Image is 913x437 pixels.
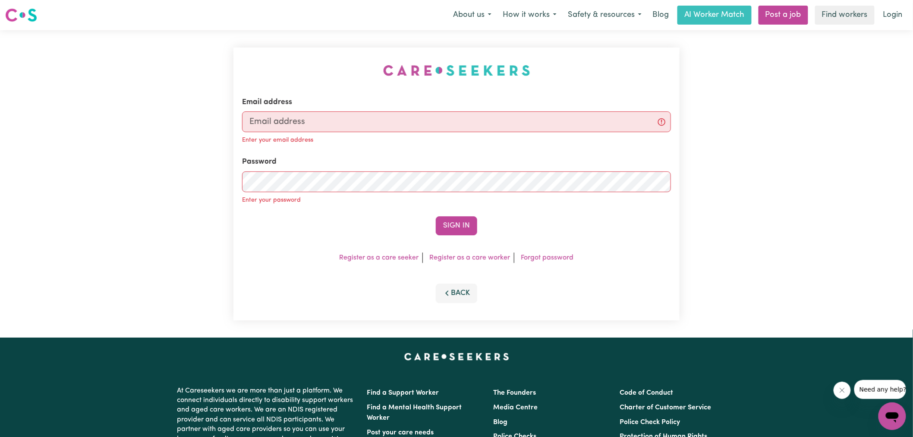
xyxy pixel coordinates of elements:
[493,404,538,411] a: Media Centre
[815,6,875,25] a: Find workers
[620,404,712,411] a: Charter of Customer Service
[404,353,509,360] a: Careseekers home page
[521,254,574,261] a: Forgot password
[242,156,277,168] label: Password
[447,6,497,24] button: About us
[620,419,680,426] a: Police Check Policy
[493,389,536,396] a: The Founders
[562,6,647,24] button: Safety & resources
[436,284,477,303] button: Back
[436,216,477,235] button: Sign In
[242,136,313,145] p: Enter your email address
[759,6,808,25] a: Post a job
[367,389,439,396] a: Find a Support Worker
[493,419,507,426] a: Blog
[242,97,292,108] label: Email address
[497,6,562,24] button: How it works
[242,111,671,132] input: Email address
[340,254,419,261] a: Register as a care seeker
[834,382,851,399] iframe: Close message
[5,5,37,25] a: Careseekers logo
[677,6,752,25] a: AI Worker Match
[430,254,510,261] a: Register as a care worker
[367,429,434,436] a: Post your care needs
[367,404,462,421] a: Find a Mental Health Support Worker
[5,6,52,13] span: Need any help?
[878,6,908,25] a: Login
[878,402,906,430] iframe: Button to launch messaging window
[242,196,301,205] p: Enter your password
[5,7,37,23] img: Careseekers logo
[620,389,674,396] a: Code of Conduct
[854,380,906,399] iframe: Message from company
[647,6,674,25] a: Blog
